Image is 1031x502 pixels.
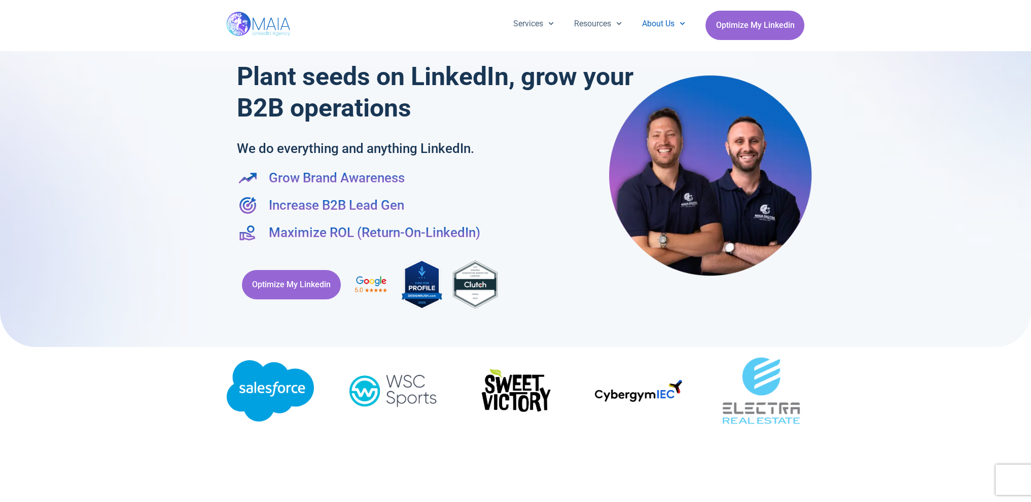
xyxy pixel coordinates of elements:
img: Maia Digital- Shay & Eli [609,74,812,276]
a: Resources [564,11,632,37]
div: 17 / 19 [718,347,805,438]
span: Grow Brand Awareness [266,168,405,187]
img: Dark-modeoff-Gradienton [595,380,682,402]
span: Optimize My Linkedin [252,275,331,294]
a: Services [503,11,564,37]
a: About Us [632,11,695,37]
h1: Plant seeds on LinkedIn, grow your B2B operations [237,61,638,124]
span: Optimize My Linkedin [716,16,794,35]
div: 15 / 19 [472,360,559,425]
img: MAIA Digital's rating on DesignRush, the industry-leading B2B Marketplace connecting brands with ... [402,257,442,312]
div: 16 / 19 [595,380,682,405]
span: Maximize ROL (Return-On-LinkedIn) [266,223,480,242]
a: Optimize My Linkedin [242,270,341,299]
div: 14 / 19 [349,368,437,417]
img: „…˜ƒ„ (1) (1) [718,347,805,434]
a: Optimize My Linkedin [705,11,804,40]
div: Image Carousel [227,347,805,438]
img: $OwNX5LDC34w6wqMnsaxDKaRVNkuSzWXvGhDW5fUi8uqd8sg6cxLca9 [472,360,559,421]
div: 13 / 19 [227,360,314,424]
span: Increase B2B Lead Gen [266,196,404,215]
img: WSC_Sports_Logo [349,368,437,413]
h2: We do everything and anything LinkedIn. [237,139,572,158]
img: salesforce-2 [227,360,314,421]
nav: Menu [503,11,696,37]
